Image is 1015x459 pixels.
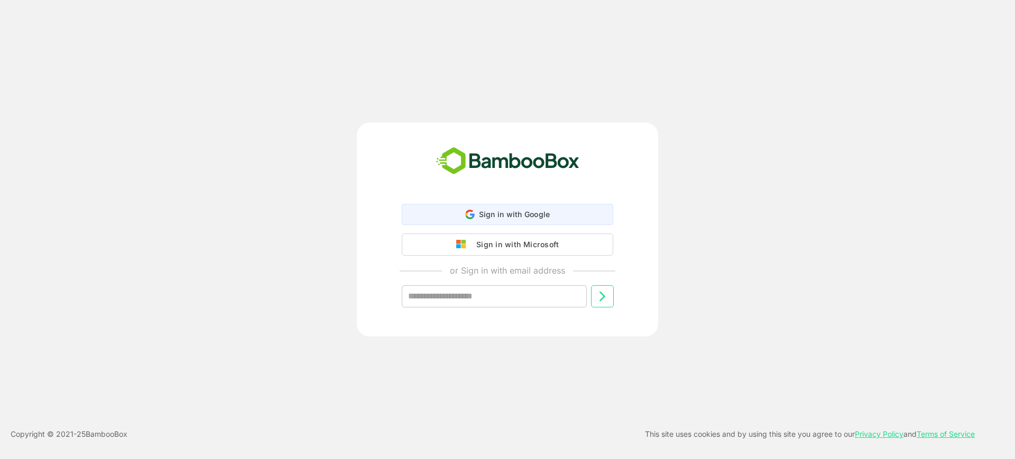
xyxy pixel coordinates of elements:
[450,264,565,277] p: or Sign in with email address
[471,238,559,251] div: Sign in with Microsoft
[11,428,127,441] p: Copyright © 2021- 25 BambooBox
[917,429,975,438] a: Terms of Service
[855,429,903,438] a: Privacy Policy
[430,144,585,179] img: bamboobox
[645,428,975,441] p: This site uses cookies and by using this site you agree to our and
[479,210,550,219] span: Sign in with Google
[402,204,613,225] div: Sign in with Google
[402,233,613,256] button: Sign in with Microsoft
[456,240,471,249] img: google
